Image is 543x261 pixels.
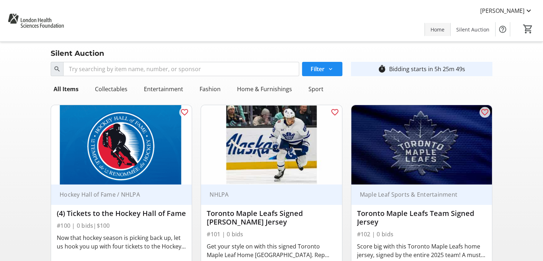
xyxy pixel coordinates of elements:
[389,65,465,73] div: Bidding starts in 5h 25m 49s
[4,3,67,39] img: London Health Sciences Foundation's Logo
[207,229,336,239] div: #101 | 0 bids
[141,82,186,96] div: Entertainment
[207,242,336,259] div: Get your style on with this signed Toronto Maple Leaf Home [GEOGRAPHIC_DATA]. Rep number 88, [PER...
[474,5,539,16] button: [PERSON_NAME]
[302,62,342,76] button: Filter
[57,233,186,251] div: Now that hockey season is picking back up, let us hook you up with four tickets to the Hockey Hal...
[451,23,495,36] a: Silent Auction
[92,82,130,96] div: Collectables
[234,82,295,96] div: Home & Furnishings
[456,26,489,33] span: Silent Auction
[207,191,327,198] div: NHLPA
[63,62,299,76] input: Try searching by item name, number, or sponsor
[357,191,478,198] div: Maple Leaf Sports & Entertainment
[357,209,486,226] div: Toronto Maple Leafs Team Signed Jersey
[351,105,492,184] img: Toronto Maple Leafs Team Signed Jersey
[496,22,510,36] button: Help
[207,209,336,226] div: Toronto Maple Leafs Signed [PERSON_NAME] Jersey
[57,221,186,231] div: #100 | 0 bids | $100
[331,108,339,117] mat-icon: favorite_outline
[480,6,524,15] span: [PERSON_NAME]
[201,105,342,184] img: Toronto Maple Leafs Signed William Nylander Jersey
[197,82,223,96] div: Fashion
[378,65,386,73] mat-icon: timer_outline
[357,229,486,239] div: #102 | 0 bids
[522,23,534,35] button: Cart
[357,242,486,259] div: Score big with this Toronto Maple Leafs home jersey, signed by the entire 2025 team! A must-have ...
[57,191,177,198] div: Hockey Hall of Fame / NHLPA
[431,26,444,33] span: Home
[51,105,192,184] img: (4) Tickets to the Hockey Hall of Fame
[306,82,326,96] div: Sport
[46,48,109,59] div: Silent Auction
[425,23,450,36] a: Home
[57,209,186,218] div: (4) Tickets to the Hockey Hall of Fame
[481,108,489,117] mat-icon: favorite_outline
[51,82,81,96] div: All Items
[180,108,189,117] mat-icon: favorite_outline
[311,65,325,73] span: Filter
